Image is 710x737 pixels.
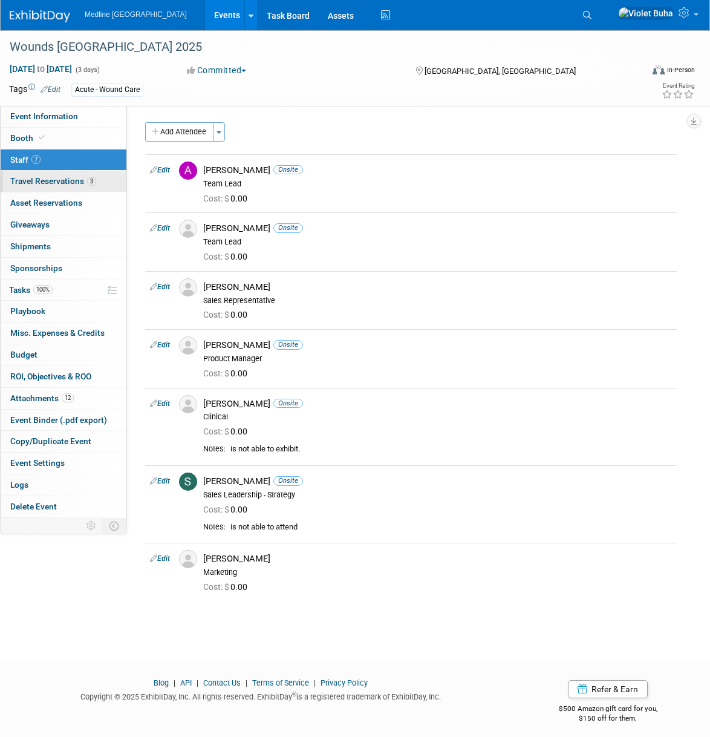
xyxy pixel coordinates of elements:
a: Privacy Policy [321,678,368,687]
div: In-Person [666,65,695,74]
span: Event Binder (.pdf export) [10,415,107,425]
a: Budget [1,344,126,365]
a: Edit [150,477,170,485]
div: [PERSON_NAME] [203,398,672,410]
a: Edit [150,166,170,174]
a: Delete Event [1,496,126,517]
a: Attachments12 [1,388,126,409]
span: Shipments [10,241,51,251]
div: Product Manager [203,354,672,364]
span: Sponsorships [10,263,62,273]
span: 0.00 [203,505,252,514]
div: is not able to exhibit. [230,444,672,454]
a: Edit [41,85,60,94]
a: Booth [1,128,126,149]
span: | [243,678,250,687]
div: Clinical [203,412,672,422]
a: Event Binder (.pdf export) [1,410,126,431]
a: Giveaways [1,214,126,235]
a: Edit [150,399,170,408]
div: Marketing [203,568,672,577]
span: Onsite [273,223,303,232]
span: Cost: $ [203,582,230,592]
span: Misc. Expenses & Credits [10,328,105,338]
span: Booth [10,133,47,143]
span: Onsite [273,399,303,408]
span: Cost: $ [203,194,230,203]
a: API [180,678,192,687]
span: Cost: $ [203,310,230,319]
span: Budget [10,350,37,359]
div: Wounds [GEOGRAPHIC_DATA] 2025 [5,36,628,58]
img: Violet Buha [618,7,674,20]
div: [PERSON_NAME] [203,281,672,293]
a: Tasks100% [1,280,126,301]
div: Sales Leadership - Strategy [203,490,672,500]
div: Acute - Wound Care [71,84,143,96]
img: Associate-Profile-5.png [179,336,197,355]
a: Misc. Expenses & Credits [1,323,126,344]
a: Edit [150,224,170,232]
a: Playbook [1,301,126,322]
span: (3 days) [74,66,100,74]
img: ExhibitDay [10,10,70,22]
td: Personalize Event Tab Strip [81,518,102,534]
span: Medline [GEOGRAPHIC_DATA] [85,10,187,19]
span: | [194,678,201,687]
td: Tags [9,83,60,97]
a: Edit [150,554,170,563]
a: Staff7 [1,149,126,171]
a: Edit [150,283,170,291]
span: Travel Reservations [10,176,96,186]
span: Tasks [9,285,53,295]
a: Asset Reservations [1,192,126,214]
button: Add Attendee [145,122,213,142]
a: Event Settings [1,453,126,474]
a: Event Information [1,106,126,127]
span: 7 [31,155,41,164]
a: ROI, Objectives & ROO [1,366,126,387]
a: Travel Reservations3 [1,171,126,192]
span: Copy/Duplicate Event [10,436,91,446]
img: Format-Inperson.png [653,65,665,74]
a: Shipments [1,236,126,257]
a: Refer & Earn [568,680,648,698]
span: Cost: $ [203,368,230,378]
i: Booth reservation complete [39,134,45,141]
div: Event Rating [662,83,694,89]
span: 0.00 [203,368,252,378]
span: [GEOGRAPHIC_DATA], [GEOGRAPHIC_DATA] [425,67,576,76]
a: Edit [150,341,170,349]
div: $150 off for them. [530,713,686,724]
div: is not able to attend [230,522,672,532]
img: Associate-Profile-5.png [179,550,197,568]
span: 0.00 [203,310,252,319]
a: Blog [154,678,169,687]
a: Sponsorships [1,258,126,279]
button: Committed [183,64,251,76]
span: Cost: $ [203,252,230,261]
span: Staff [10,155,41,165]
div: Sales Representative [203,296,672,306]
span: Event Information [10,111,78,121]
span: Asset Reservations [10,198,82,208]
span: Attachments [10,393,74,403]
span: 0.00 [203,252,252,261]
span: Onsite [273,340,303,349]
div: Copyright © 2025 ExhibitDay, Inc. All rights reserved. ExhibitDay is a registered trademark of Ex... [9,689,512,703]
span: [DATE] [DATE] [9,64,73,74]
a: Copy/Duplicate Event [1,431,126,452]
img: A.jpg [179,162,197,180]
span: 0.00 [203,194,252,203]
img: Associate-Profile-5.png [179,278,197,296]
div: Notes: [203,522,226,532]
span: Onsite [273,476,303,485]
span: 12 [62,393,74,402]
a: Terms of Service [252,678,309,687]
span: to [35,64,47,74]
div: Team Lead [203,179,672,189]
div: [PERSON_NAME] [203,476,672,487]
div: [PERSON_NAME] [203,553,672,565]
span: | [311,678,319,687]
div: [PERSON_NAME] [203,339,672,351]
